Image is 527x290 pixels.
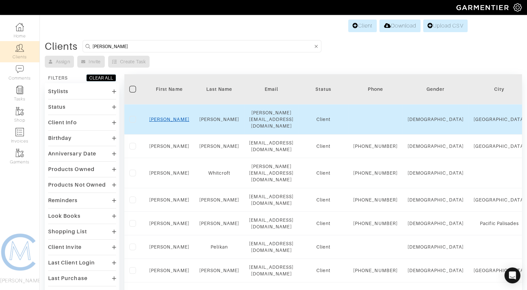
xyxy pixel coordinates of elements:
[408,197,464,203] div: [DEMOGRAPHIC_DATA]
[149,197,189,203] a: [PERSON_NAME]
[303,267,343,274] div: Client
[199,221,239,226] a: [PERSON_NAME]
[474,86,525,92] div: City
[149,170,189,176] a: [PERSON_NAME]
[353,170,398,176] div: [PHONE_NUMBER]
[303,170,343,176] div: Client
[249,217,294,230] div: [EMAIL_ADDRESS][DOMAIN_NAME]
[48,244,82,251] div: Client Invite
[379,20,420,32] a: Download
[199,144,239,149] a: [PERSON_NAME]
[16,44,24,52] img: clients-icon-6bae9207a08558b7cb47a8932f037763ab4055f8c8b6bfacd5dc20c3e0201464.png
[48,75,68,81] div: FILTERS
[249,193,294,206] div: [EMAIL_ADDRESS][DOMAIN_NAME]
[453,2,513,13] img: garmentier-logo-header-white-b43fb05a5012e4ada735d5af1a66efaba907eab6374d6393d1fbf88cb4ef424d.png
[303,86,343,92] div: Status
[199,86,239,92] div: Last Name
[303,143,343,149] div: Client
[48,166,95,173] div: Products Owned
[303,220,343,227] div: Client
[249,240,294,254] div: [EMAIL_ADDRESS][DOMAIN_NAME]
[45,43,78,50] div: Clients
[48,88,68,95] div: Stylists
[408,170,464,176] div: [DEMOGRAPHIC_DATA]
[16,107,24,115] img: garments-icon-b7da505a4dc4fd61783c78ac3ca0ef83fa9d6f193b1c9dc38574b1d14d53ca28.png
[48,119,77,126] div: Client Info
[249,140,294,153] div: [EMAIL_ADDRESS][DOMAIN_NAME]
[48,275,88,282] div: Last Purchase
[16,86,24,94] img: reminder-icon-8004d30b9f0a5d33ae49ab947aed9ed385cf756f9e5892f1edd6e32f2345188e.png
[474,116,525,123] div: [GEOGRAPHIC_DATA]
[513,3,522,12] img: gear-icon-white-bd11855cb880d31180b6d7d6211b90ccbf57a29d726f0c71d8c61bd08dd39cc2.png
[353,197,398,203] div: [PHONE_NUMBER]
[93,42,313,50] input: Search by name, email, phone, city, or state
[48,135,72,142] div: Birthday
[423,20,468,32] a: Upload CSV
[474,197,525,203] div: [GEOGRAPHIC_DATA]
[353,220,398,227] div: [PHONE_NUMBER]
[298,74,348,104] th: Toggle SortBy
[48,182,106,188] div: Products Not Owned
[149,244,189,250] a: [PERSON_NAME]
[249,163,294,183] div: [PERSON_NAME][EMAIL_ADDRESS][DOMAIN_NAME]
[474,267,525,274] div: [GEOGRAPHIC_DATA]
[303,197,343,203] div: Client
[353,143,398,149] div: [PHONE_NUMBER]
[199,268,239,273] a: [PERSON_NAME]
[474,143,525,149] div: [GEOGRAPHIC_DATA]
[408,116,464,123] div: [DEMOGRAPHIC_DATA]
[16,128,24,136] img: orders-icon-0abe47150d42831381b5fb84f609e132dff9fe21cb692f30cb5eec754e2cba89.png
[16,23,24,31] img: dashboard-icon-dbcd8f5a0b271acd01030246c82b418ddd0df26cd7fceb0bd07c9910d44c42f6.png
[408,244,464,250] div: [DEMOGRAPHIC_DATA]
[249,86,294,92] div: Email
[249,109,294,129] div: [PERSON_NAME][EMAIL_ADDRESS][DOMAIN_NAME]
[504,267,520,283] div: Open Intercom Messenger
[408,143,464,149] div: [DEMOGRAPHIC_DATA]
[48,228,87,235] div: Shopping List
[48,213,81,219] div: Look Books
[353,86,398,92] div: Phone
[144,74,194,104] th: Toggle SortBy
[474,220,525,227] div: Pacific Palisades
[48,104,66,110] div: Status
[149,117,189,122] a: [PERSON_NAME]
[403,74,469,104] th: Toggle SortBy
[211,244,228,250] a: Pelikan
[194,74,244,104] th: Toggle SortBy
[149,221,189,226] a: [PERSON_NAME]
[149,144,189,149] a: [PERSON_NAME]
[86,74,116,82] button: CLEAR ALL
[199,117,239,122] a: [PERSON_NAME]
[199,197,239,203] a: [PERSON_NAME]
[353,267,398,274] div: [PHONE_NUMBER]
[48,150,96,157] div: Anniversary Date
[48,197,78,204] div: Reminders
[348,20,377,32] a: Client
[408,267,464,274] div: [DEMOGRAPHIC_DATA]
[149,86,189,92] div: First Name
[149,268,189,273] a: [PERSON_NAME]
[303,116,343,123] div: Client
[16,149,24,157] img: garments-icon-b7da505a4dc4fd61783c78ac3ca0ef83fa9d6f193b1c9dc38574b1d14d53ca28.png
[48,260,95,266] div: Last Client Login
[303,244,343,250] div: Client
[408,220,464,227] div: [DEMOGRAPHIC_DATA]
[208,170,230,176] a: Whitcroft
[249,264,294,277] div: [EMAIL_ADDRESS][DOMAIN_NAME]
[89,75,113,81] div: CLEAR ALL
[408,86,464,92] div: Gender
[16,65,24,73] img: comment-icon-a0a6a9ef722e966f86d9cbdc48e553b5cf19dbc54f86b18d962a5391bc8f6eb6.png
